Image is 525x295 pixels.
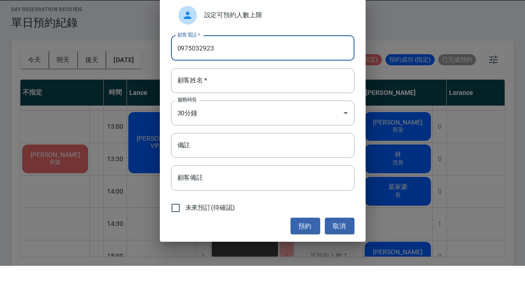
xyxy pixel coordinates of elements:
div: 30分鐘 [171,130,354,155]
label: 顧客電話 [177,61,200,68]
div: 設定可預約人數上限 [171,31,354,57]
button: 取消 [325,247,354,264]
button: 預約 [291,247,320,264]
span: 未來預訂(待確認) [185,232,235,242]
label: 服務時長 [177,126,197,132]
span: 設定可預約人數上限 [204,39,347,49]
